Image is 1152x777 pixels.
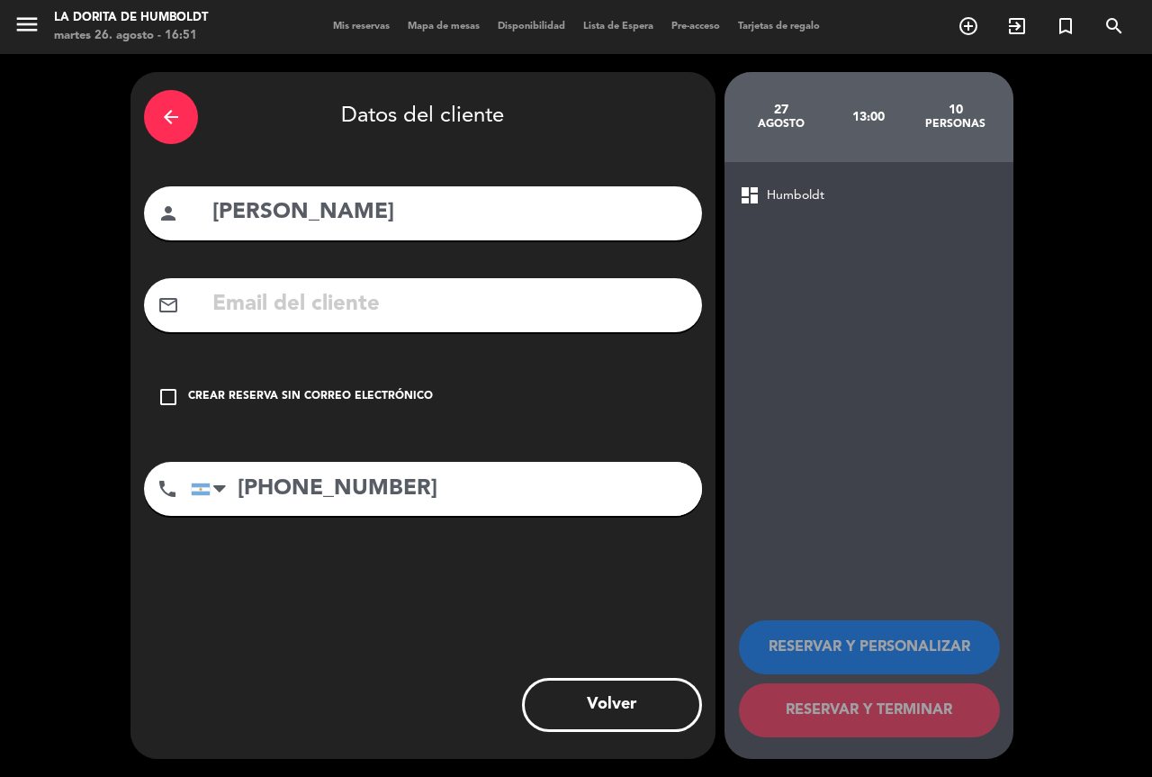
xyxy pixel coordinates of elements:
div: Crear reserva sin correo electrónico [188,388,433,406]
span: Mapa de mesas [399,22,489,32]
div: 13:00 [824,86,912,149]
button: Volver [522,678,702,732]
div: agosto [738,117,825,131]
i: search [1103,15,1125,37]
div: La Dorita de Humboldt [54,9,208,27]
button: RESERVAR Y TERMINAR [739,683,1000,737]
input: Email del cliente [211,286,688,323]
span: Pre-acceso [662,22,729,32]
button: RESERVAR Y PERSONALIZAR [739,620,1000,674]
i: add_circle_outline [958,15,979,37]
i: exit_to_app [1006,15,1028,37]
i: arrow_back [160,106,182,128]
input: Número de teléfono... [191,462,702,516]
span: Mis reservas [324,22,399,32]
button: menu [13,11,40,44]
div: Argentina: +54 [192,463,233,515]
div: Datos del cliente [144,86,702,149]
i: person [157,203,179,224]
i: mail_outline [157,294,179,316]
i: phone [157,478,178,500]
span: dashboard [739,185,760,206]
div: martes 26. agosto - 16:51 [54,27,208,45]
div: personas [912,117,999,131]
i: menu [13,11,40,38]
div: 27 [738,103,825,117]
span: Humboldt [767,185,824,206]
span: Lista de Espera [574,22,662,32]
i: turned_in_not [1055,15,1076,37]
span: Disponibilidad [489,22,574,32]
i: check_box_outline_blank [157,386,179,408]
span: Tarjetas de regalo [729,22,829,32]
input: Nombre del cliente [211,194,688,231]
div: 10 [912,103,999,117]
